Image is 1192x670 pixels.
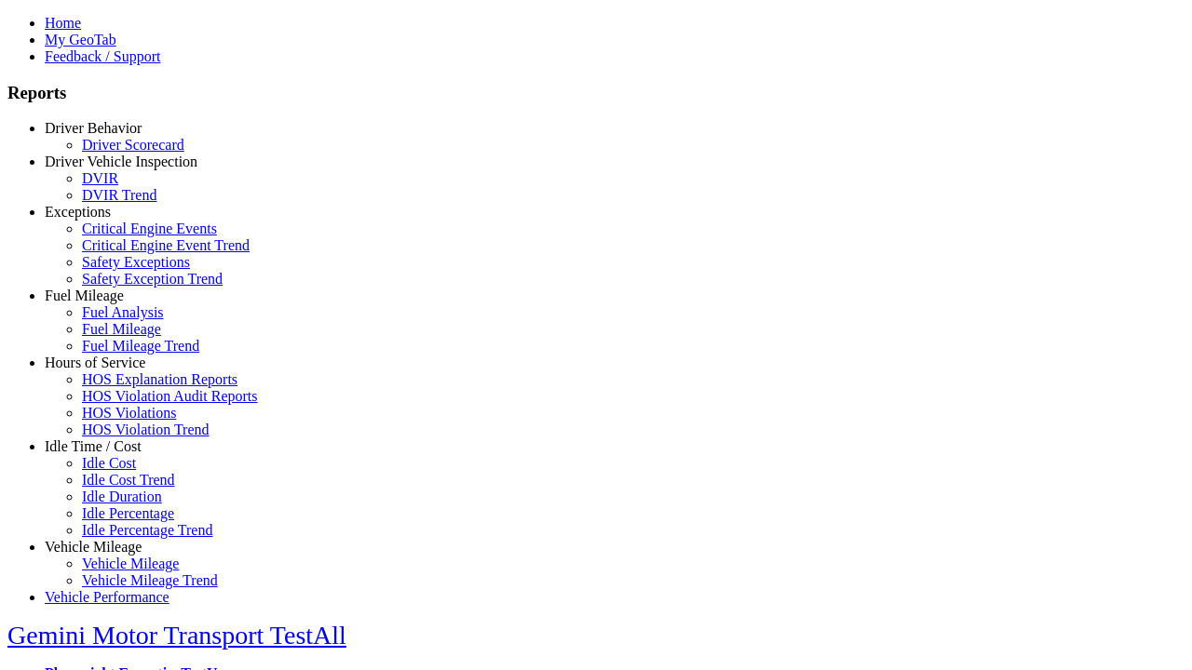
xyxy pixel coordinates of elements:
[82,472,175,488] a: Idle Cost Trend
[45,204,111,220] a: Exceptions
[82,489,162,504] a: Idle Duration
[82,422,210,437] a: HOS Violation Trend
[82,505,174,521] a: Idle Percentage
[82,321,161,337] a: Fuel Mileage
[82,338,199,354] a: Fuel Mileage Trend
[82,254,190,270] a: Safety Exceptions
[45,438,142,454] a: Idle Time / Cost
[82,187,156,203] a: DVIR Trend
[82,221,217,236] a: Critical Engine Events
[82,455,136,471] a: Idle Cost
[7,83,1185,103] h3: Reports
[82,388,258,404] a: HOS Violation Audit Reports
[45,48,160,64] a: Feedback / Support
[45,539,142,555] a: Vehicle Mileage
[82,522,212,538] a: Idle Percentage Trend
[82,304,164,320] a: Fuel Analysis
[82,271,223,287] a: Safety Exception Trend
[82,572,218,588] a: Vehicle Mileage Trend
[82,405,176,421] a: HOS Violations
[82,556,179,571] a: Vehicle Mileage
[82,371,237,387] a: HOS Explanation Reports
[45,355,145,370] a: Hours of Service
[45,120,142,136] a: Driver Behavior
[82,237,250,253] a: Critical Engine Event Trend
[45,589,169,605] a: Vehicle Performance
[45,15,81,31] a: Home
[45,154,197,169] a: Driver Vehicle Inspection
[82,170,118,186] a: DVIR
[82,137,184,153] a: Driver Scorecard
[45,288,124,303] a: Fuel Mileage
[7,621,346,650] a: Gemini Motor Transport TestAll
[45,32,116,47] a: My GeoTab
